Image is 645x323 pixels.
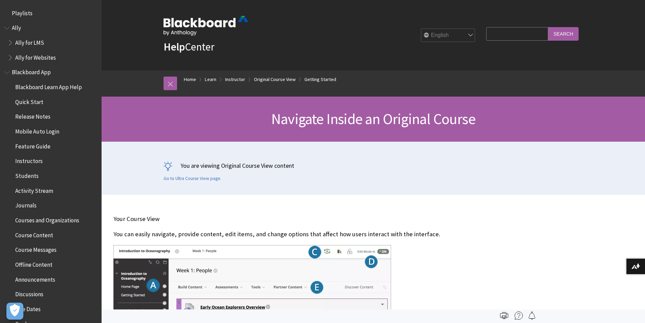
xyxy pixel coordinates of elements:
span: Ally for LMS [15,37,44,46]
a: Go to Ultra Course View page. [164,176,221,182]
a: Home [184,75,196,84]
a: Getting Started [304,75,336,84]
span: Courses and Organizations [15,215,79,224]
span: Instructors [15,156,43,165]
a: Learn [205,75,216,84]
span: Due Dates [15,303,41,312]
span: Discussions [15,288,43,298]
span: Ally for Websites [15,52,56,61]
span: Activity Stream [15,185,53,194]
img: Follow this page [528,311,536,320]
img: Blackboard by Anthology [164,16,248,36]
span: Quick Start [15,96,43,105]
span: Journals [15,200,37,209]
a: Instructor [225,75,245,84]
span: Offline Content [15,259,52,268]
span: Release Notes [15,111,50,120]
span: Course Content [15,229,53,239]
span: Feature Guide [15,141,50,150]
p: You can easily navigate, provide content, edit items, and change options that affect how users in... [113,230,533,239]
span: Announcements [15,274,55,283]
strong: Help [164,40,185,54]
span: Mobile Auto Login [15,126,59,135]
span: Blackboard Learn App Help [15,81,82,90]
img: More help [515,311,523,320]
input: Search [548,27,579,40]
span: Course Messages [15,244,57,254]
a: HelpCenter [164,40,214,54]
span: Blackboard App [12,67,51,76]
select: Site Language Selector [421,29,475,42]
button: Open Preferences [6,303,23,320]
span: Your Course View [113,215,159,223]
p: You are viewing Original Course View content [164,161,583,170]
img: Print [500,311,508,320]
span: Navigate Inside an Original Course [271,109,475,128]
a: Original Course View [254,75,296,84]
span: Playlists [12,7,33,17]
nav: Book outline for Anthology Ally Help [4,22,98,63]
span: Students [15,170,39,179]
span: Ally [12,22,21,32]
nav: Book outline for Playlists [4,7,98,19]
